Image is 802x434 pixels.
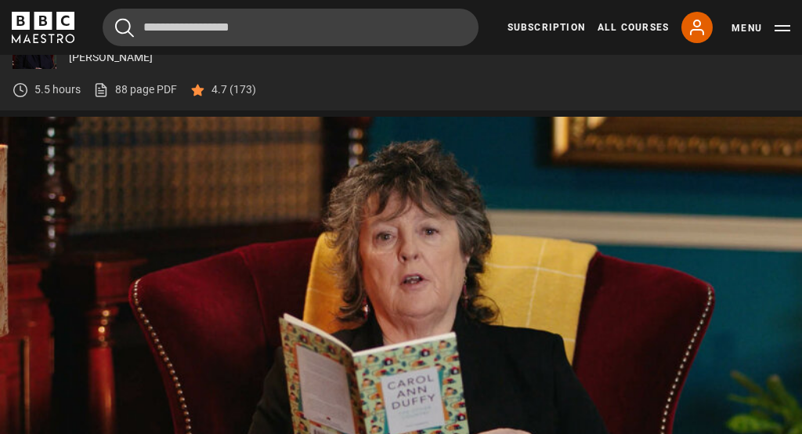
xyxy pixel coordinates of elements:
p: [PERSON_NAME] [69,49,789,66]
button: Submit the search query [115,18,134,38]
a: Subscription [508,20,585,34]
p: 4.7 (173) [211,81,256,98]
input: Search [103,9,479,46]
svg: BBC Maestro [12,12,74,43]
a: All Courses [598,20,669,34]
p: 5.5 hours [34,81,81,98]
button: Toggle navigation [732,20,790,36]
a: 88 page PDF [93,81,177,98]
